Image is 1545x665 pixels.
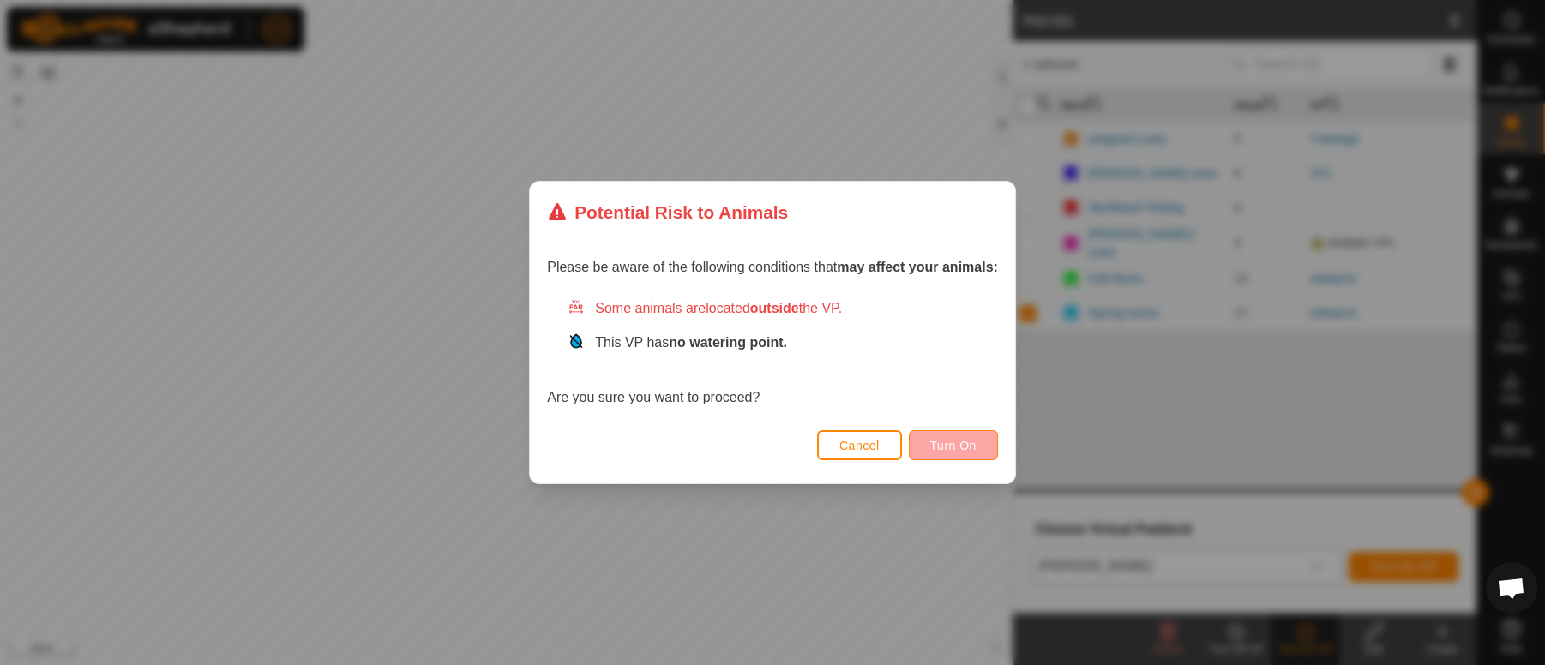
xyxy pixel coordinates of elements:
span: Cancel [839,439,880,452]
div: Some animals are [568,298,998,319]
button: Turn On [909,430,998,460]
span: located the VP. [706,301,842,315]
button: Cancel [817,430,902,460]
strong: outside [750,301,799,315]
div: Are you sure you want to proceed? [547,298,998,408]
span: Please be aware of the following conditions that [547,260,998,274]
span: This VP has [595,335,787,350]
div: Potential Risk to Animals [547,199,788,225]
div: Open chat [1486,562,1537,614]
strong: no watering point. [669,335,787,350]
span: Turn On [930,439,977,452]
strong: may affect your animals: [837,260,998,274]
